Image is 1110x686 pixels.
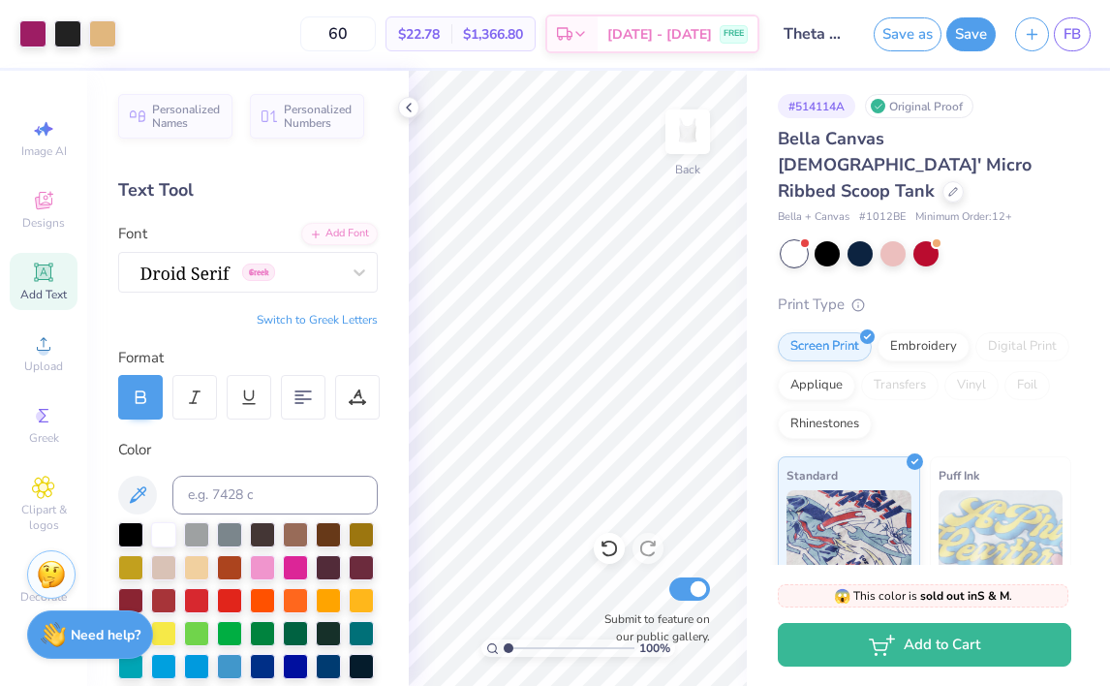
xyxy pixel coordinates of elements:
div: Digital Print [975,332,1069,361]
div: Format [118,347,380,369]
span: Clipart & logos [10,502,77,533]
span: Minimum Order: 12 + [915,209,1012,226]
span: FREE [724,27,744,41]
img: Standard [786,490,911,587]
div: Embroidery [878,332,970,361]
span: This color is . [834,587,1012,605]
div: Rhinestones [778,410,872,439]
div: Back [675,161,700,178]
strong: Need help? [71,626,140,644]
button: Switch to Greek Letters [257,312,378,327]
strong: sold out in S & M [920,588,1009,604]
span: Designs [22,215,65,231]
span: # 1012BE [859,209,906,226]
input: – – [300,16,376,51]
input: e.g. 7428 c [172,476,378,514]
span: 😱 [834,587,850,606]
div: Screen Print [778,332,872,361]
div: Add Font [301,223,378,245]
span: $22.78 [398,24,440,45]
span: $1,366.80 [463,24,523,45]
div: Print Type [778,294,1071,316]
span: 100 % [639,639,670,657]
span: Image AI [21,143,67,159]
button: Save [946,17,996,51]
span: Decorate [20,589,67,605]
input: Untitled Design [769,15,864,53]
span: Add Text [20,287,67,302]
span: Bella Canvas [DEMOGRAPHIC_DATA]' Micro Ribbed Scoop Tank [778,127,1032,203]
span: Greek [29,430,59,446]
span: Bella + Canvas [778,209,849,226]
div: Applique [778,371,855,400]
span: Personalized Names [152,103,221,130]
button: Save as [874,17,941,51]
div: Color [118,439,378,461]
label: Font [118,223,147,245]
span: Personalized Numbers [284,103,353,130]
span: Standard [786,465,838,485]
div: Foil [1004,371,1050,400]
img: Back [668,112,707,151]
label: Submit to feature on our public gallery. [594,610,710,645]
div: Transfers [861,371,939,400]
a: FB [1054,17,1091,51]
div: Original Proof [865,94,973,118]
div: # 514114A [778,94,855,118]
span: Upload [24,359,63,374]
button: Add to Cart [778,623,1071,667]
span: FB [1064,23,1081,46]
span: [DATE] - [DATE] [607,24,712,45]
div: Text Tool [118,177,378,203]
span: Puff Ink [939,465,979,485]
div: Vinyl [944,371,999,400]
img: Puff Ink [939,490,1064,587]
